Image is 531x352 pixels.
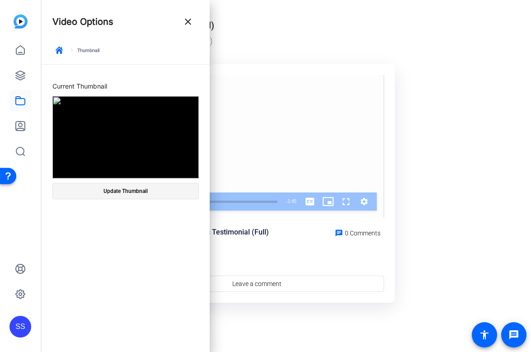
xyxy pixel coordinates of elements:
div: Video Player [130,75,384,218]
mat-icon: chat [335,229,343,237]
span: - [286,199,287,204]
button: Update Thumbnail [52,183,199,199]
h4: Video Options [52,16,113,27]
span: 0 Comments [345,230,381,237]
img: eb027e09-dbcd-42d7-b387-30fb6e712c20_thumb_c169bc61-4aa0-440e-8295-6f6b3deca2ee.png [52,96,199,178]
span: 1:45 [288,199,296,204]
mat-icon: message [508,329,519,340]
button: Picture-in-Picture [319,192,337,211]
mat-icon: accessibility [479,329,490,340]
span: Leave a comment [232,279,282,289]
div: / Edit — [PERSON_NAME]'s Testimonial (Full) [42,36,468,47]
button: Captions [301,192,319,211]
a: 0 Comments [331,227,384,238]
mat-icon: close [183,16,193,27]
div: Edit — [PERSON_NAME]'s Testimonial (Full) [130,227,269,238]
span: Update Thumbnail [103,188,148,195]
div: SS [9,316,31,338]
img: blue-gradient.svg [14,14,28,28]
button: Fullscreen [337,192,355,211]
div: Progress Bar [181,201,277,203]
a: Leave a comment [130,276,384,292]
div: Current Thumbnail [52,81,199,96]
